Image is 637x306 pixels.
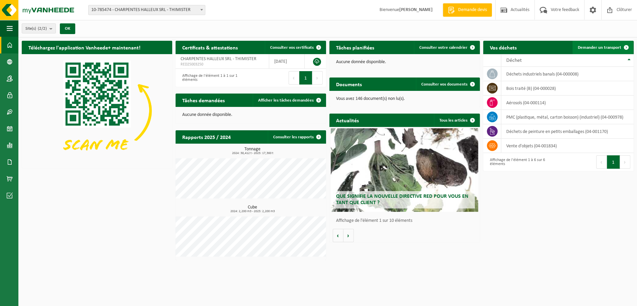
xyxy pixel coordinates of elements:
[501,81,634,96] td: bois traité (B) (04-000028)
[258,98,314,103] span: Afficher les tâches demandées
[268,130,325,144] a: Consulter les rapports
[270,45,314,50] span: Consulter vos certificats
[578,45,621,50] span: Demander un transport
[176,41,244,54] h2: Certificats & attestations
[443,3,492,17] a: Demande devis
[336,194,468,205] span: Que signifie la nouvelle directive RED pour vous en tant que client ?
[182,113,319,117] p: Aucune donnée disponible.
[179,152,326,155] span: 2024: 38,412 t - 2025: 17,360 t
[434,114,479,127] a: Tous les articles
[299,71,312,85] button: 1
[329,114,365,127] h2: Actualités
[60,23,75,34] button: OK
[38,26,47,31] count: (2/2)
[501,139,634,153] td: vente d'objets (04-001834)
[179,70,247,85] div: Affichage de l'élément 1 à 1 sur 1 éléments
[312,71,323,85] button: Next
[506,58,522,63] span: Déchet
[501,96,634,110] td: aérosols (04-000114)
[22,23,56,33] button: Site(s)(2/2)
[181,62,264,67] span: RED25003250
[336,97,473,101] p: Vous avez 146 document(s) non lu(s).
[179,147,326,155] h3: Tonnage
[501,110,634,124] td: PMC (plastique, métal, carton boisson) (industriel) (04-000978)
[89,5,205,15] span: 10-785474 - CHARPENTES HALLEUX SRL - THIMISTER
[329,78,368,91] h2: Documents
[289,71,299,85] button: Previous
[181,56,256,61] span: CHARPENTES HALLEUX SRL - THIMISTER
[88,5,205,15] span: 10-785474 - CHARPENTES HALLEUX SRL - THIMISTER
[607,155,620,169] button: 1
[421,82,467,87] span: Consulter vos documents
[329,41,381,54] h2: Tâches planifiées
[176,94,231,107] h2: Tâches demandées
[269,54,304,69] td: [DATE]
[416,78,479,91] a: Consulter vos documents
[179,210,326,213] span: 2024: 2,200 m3 - 2025: 2,200 m3
[333,229,343,242] button: Vorige
[336,60,473,64] p: Aucune donnée disponible.
[620,155,630,169] button: Next
[176,130,237,143] h2: Rapports 2025 / 2024
[179,205,326,213] h3: Cube
[25,24,47,34] span: Site(s)
[265,41,325,54] a: Consulter vos certificats
[336,218,476,223] p: Affichage de l'élément 1 sur 10 éléments
[572,41,633,54] a: Demander un transport
[22,41,147,54] h2: Téléchargez l'application Vanheede+ maintenant!
[483,41,523,54] h2: Vos déchets
[331,128,478,212] a: Que signifie la nouvelle directive RED pour vous en tant que client ?
[596,155,607,169] button: Previous
[22,54,172,167] img: Download de VHEPlus App
[487,155,555,169] div: Affichage de l'élément 1 à 6 sur 6 éléments
[456,7,489,13] span: Demande devis
[501,67,634,81] td: déchets industriels banals (04-000008)
[253,94,325,107] a: Afficher les tâches demandées
[399,7,433,12] strong: [PERSON_NAME]
[343,229,354,242] button: Volgende
[419,45,467,50] span: Consulter votre calendrier
[501,124,634,139] td: déchets de peinture en petits emballages (04-001170)
[414,41,479,54] a: Consulter votre calendrier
